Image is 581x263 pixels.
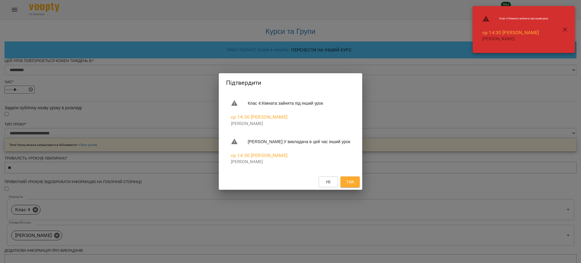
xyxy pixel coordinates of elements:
[226,97,355,109] li: Клас 4 : Кімната зайнята під інший урок
[231,114,287,120] a: ср 14:30 [PERSON_NAME]
[226,136,355,148] li: [PERSON_NAME] : У викладача в цей час інший урок
[319,176,338,187] button: Ні
[482,30,539,35] a: ср 14:30 [PERSON_NAME]
[226,78,355,87] h2: Підтвердити
[231,159,350,165] p: [PERSON_NAME]
[231,153,287,158] a: ср 14:30 [PERSON_NAME]
[478,13,553,25] li: Клас 4 : Кімната зайнята під інший урок
[346,178,354,186] span: Так
[340,176,360,187] button: Так
[482,36,548,42] p: [PERSON_NAME]
[231,121,350,127] p: [PERSON_NAME]
[326,178,331,186] span: Ні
